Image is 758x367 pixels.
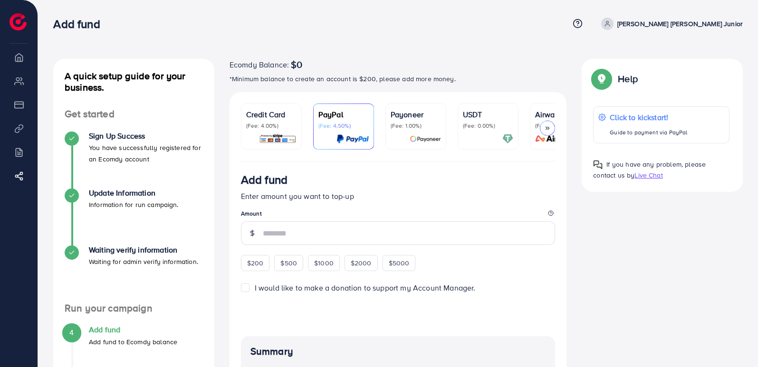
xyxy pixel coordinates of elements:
p: Help [618,73,638,85]
img: Popup guide [593,70,610,87]
span: $500 [280,258,297,268]
img: card [259,133,297,144]
p: [PERSON_NAME] [PERSON_NAME] Junior [617,18,743,29]
li: Waiting verify information [53,245,214,302]
li: Sign Up Success [53,132,214,188]
span: $0 [291,59,302,70]
span: Ecomdy Balance: [230,59,289,70]
h4: Waiting verify information [89,245,198,254]
span: $5000 [389,258,410,268]
img: card [502,133,513,144]
span: Live Chat [634,170,662,180]
iframe: Chat [718,324,751,360]
p: Add fund to Ecomdy balance [89,336,177,348]
p: PayPal [318,109,369,120]
p: Payoneer [391,109,441,120]
span: $2000 [351,258,372,268]
p: (Fee: 0.00%) [463,122,513,130]
span: I would like to make a donation to support my Account Manager. [255,282,476,293]
h4: Get started [53,108,214,120]
span: 4 [69,327,74,338]
img: Popup guide [593,160,603,169]
h4: Summary [250,346,546,358]
p: (Fee: 0.00%) [535,122,585,130]
p: Enter amount you want to top-up [241,190,556,202]
p: USDT [463,109,513,120]
li: Update Information [53,188,214,245]
p: (Fee: 1.00%) [391,122,441,130]
p: Credit Card [246,109,297,120]
p: (Fee: 4.50%) [318,122,369,130]
span: $200 [247,258,264,268]
h4: Sign Up Success [89,132,203,141]
p: You have successfully registered for an Ecomdy account [89,142,203,165]
a: [PERSON_NAME] [PERSON_NAME] Junior [597,18,743,30]
p: Information for run campaign. [89,199,179,210]
p: Airwallex [535,109,585,120]
h4: Run your campaign [53,302,214,314]
legend: Amount [241,209,556,221]
h4: A quick setup guide for your business. [53,70,214,93]
h4: Update Information [89,188,179,198]
h4: Add fund [89,325,177,334]
span: $1000 [314,258,334,268]
h3: Add fund [241,173,288,187]
img: card [532,133,585,144]
p: (Fee: 4.00%) [246,122,297,130]
h3: Add fund [53,17,107,31]
p: Guide to payment via PayPal [610,127,687,138]
img: card [410,133,441,144]
p: Waiting for admin verify information. [89,256,198,267]
span: If you have any problem, please contact us by [593,160,706,180]
p: *Minimum balance to create an account is $200, please add more money. [230,73,567,85]
img: card [336,133,369,144]
img: logo [10,13,27,30]
p: Click to kickstart! [610,112,687,123]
